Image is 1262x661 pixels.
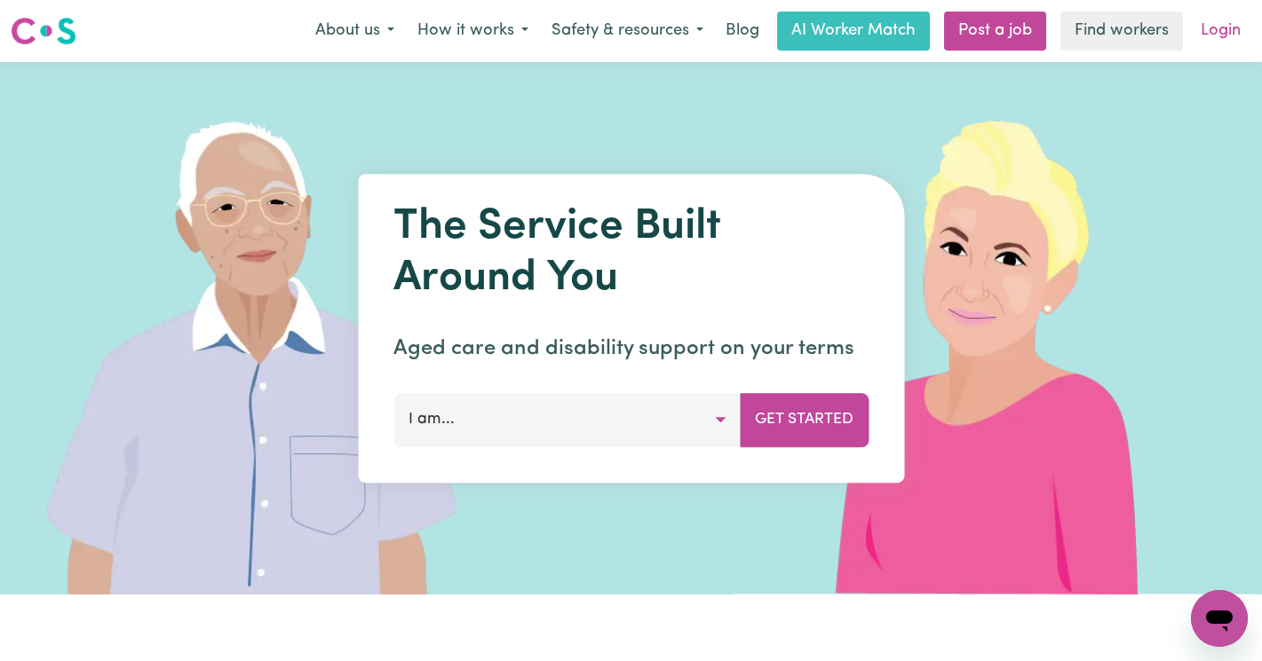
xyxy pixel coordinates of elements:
[1190,12,1251,51] a: Login
[304,12,406,50] button: About us
[11,11,76,51] a: Careseekers logo
[393,202,869,304] h1: The Service Built Around You
[1060,12,1183,51] a: Find workers
[715,12,770,51] a: Blog
[944,12,1046,51] a: Post a job
[11,15,76,47] img: Careseekers logo
[740,393,869,446] button: Get Started
[777,12,930,51] a: AI Worker Match
[1191,590,1248,647] iframe: Button to launch messaging window
[393,393,741,446] button: I am...
[406,12,540,50] button: How it works
[393,333,869,365] p: Aged care and disability support on your terms
[540,12,715,50] button: Safety & resources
